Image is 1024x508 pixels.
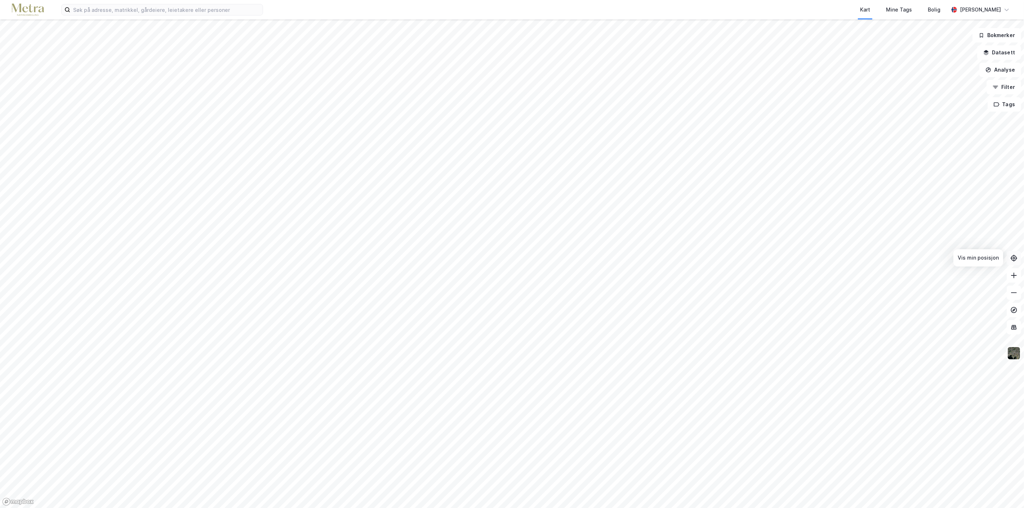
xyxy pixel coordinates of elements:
[972,28,1021,42] button: Bokmerker
[860,5,870,14] div: Kart
[12,4,44,16] img: metra-logo.256734c3b2bbffee19d4.png
[960,5,1001,14] div: [PERSON_NAME]
[987,80,1021,94] button: Filter
[928,5,940,14] div: Bolig
[977,45,1021,60] button: Datasett
[988,97,1021,112] button: Tags
[886,5,912,14] div: Mine Tags
[988,473,1024,508] iframe: Chat Widget
[2,498,34,506] a: Mapbox homepage
[1007,346,1021,360] img: 9k=
[70,4,263,15] input: Søk på adresse, matrikkel, gårdeiere, leietakere eller personer
[979,63,1021,77] button: Analyse
[988,473,1024,508] div: Kontrollprogram for chat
